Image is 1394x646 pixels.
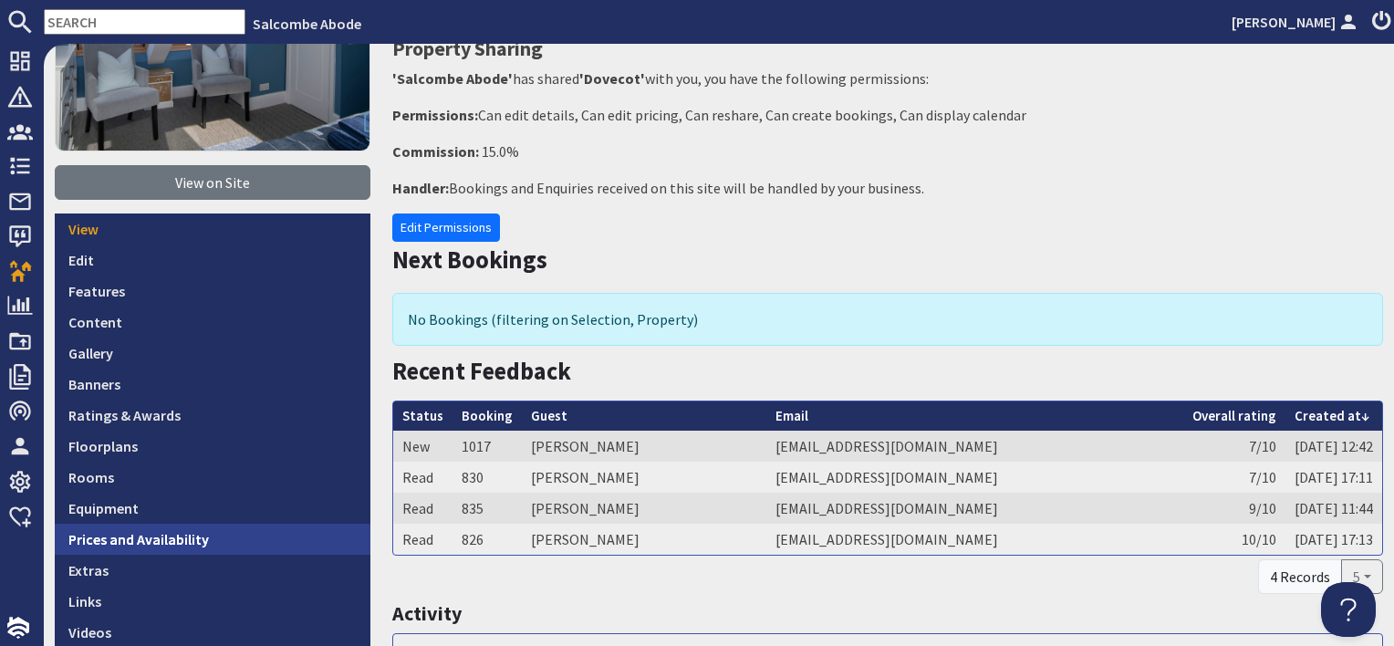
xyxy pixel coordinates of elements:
td: [PERSON_NAME] [522,493,766,524]
a: Content [55,307,370,338]
a: Banners [55,369,370,400]
a: Activity [392,600,462,626]
td: Read [393,462,453,493]
input: SEARCH [44,9,245,35]
h3: Property Sharing [392,33,1383,64]
a: Gallery [55,338,370,369]
div: 4 Records [1258,559,1342,594]
td: [DATE] 12:42 [1285,431,1382,462]
a: [PERSON_NAME] [1232,11,1361,33]
a: 835 [462,499,484,517]
a: Floorplans [55,431,370,462]
strong: Permissions: [392,106,478,124]
a: View on Site [55,165,370,200]
td: [PERSON_NAME] [522,431,766,462]
a: 1017 [462,437,491,455]
strong: 'Salcombe Abode' [392,69,513,88]
img: staytech_i_w-64f4e8e9ee0a9c174fd5317b4b171b261742d2d393467e5bdba4413f4f884c10.svg [7,617,29,639]
a: View [55,214,370,245]
a: Guest [531,407,567,424]
a: Ratings & Awards [55,400,370,431]
a: Rooms [55,462,370,493]
td: [EMAIL_ADDRESS][DOMAIN_NAME] [766,524,1183,555]
a: Extras [55,555,370,586]
td: Read [393,493,453,524]
td: [EMAIL_ADDRESS][DOMAIN_NAME] [766,493,1183,524]
a: Features [55,276,370,307]
a: Next Bookings [392,245,547,275]
a: Edit [55,245,370,276]
iframe: Toggle Customer Support [1321,582,1376,637]
strong: 'Dovecot' [579,69,645,88]
td: [DATE] 17:13 [1285,524,1382,555]
a: Salcombe Abode [253,15,361,33]
strong: Handler: [392,179,449,197]
td: Read [393,524,453,555]
a: Booking [462,407,513,424]
td: [DATE] 11:44 [1285,493,1382,524]
a: Email [775,407,808,424]
p: has shared with you, you have the following permissions: [392,68,1383,89]
td: [PERSON_NAME] [522,462,766,493]
td: [DATE] 17:11 [1285,462,1382,493]
strong: Commission: [392,142,479,161]
div: No Bookings (filtering on Selection, Property) [392,293,1383,346]
a: 830 [462,468,484,486]
td: [EMAIL_ADDRESS][DOMAIN_NAME] [766,431,1183,462]
td: New [393,431,453,462]
a: Prices and Availability [55,524,370,555]
td: 10/10 [1183,524,1285,555]
span: 15.0% [482,142,519,161]
a: Created at [1295,407,1369,424]
a: Edit Permissions [392,214,500,242]
a: Equipment [55,493,370,524]
td: [PERSON_NAME] [522,524,766,555]
a: Overall rating [1192,407,1276,424]
a: Links [55,586,370,617]
a: Status [402,407,443,424]
td: [EMAIL_ADDRESS][DOMAIN_NAME] [766,462,1183,493]
td: 9/10 [1183,493,1285,524]
p: Bookings and Enquiries received on this site will be handled by your business. [392,177,1383,199]
td: 7/10 [1183,462,1285,493]
button: 5 [1341,559,1383,594]
td: 7/10 [1183,431,1285,462]
a: Recent Feedback [392,356,571,386]
p: Can edit details, Can edit pricing, Can reshare, Can create bookings, Can display calendar [392,104,1383,126]
a: 826 [462,530,484,548]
